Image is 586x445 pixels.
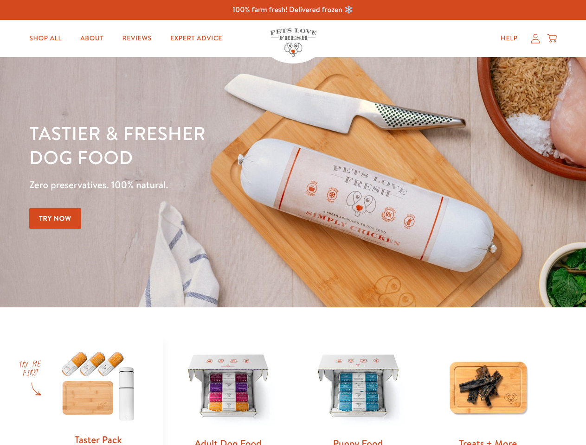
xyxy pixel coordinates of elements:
a: Try Now [29,208,81,229]
a: Expert Advice [163,29,230,48]
a: Shop All [22,29,69,48]
a: Reviews [115,29,159,48]
img: Pets Love Fresh [270,28,316,57]
a: Help [493,29,525,48]
h1: Tastier & fresher dog food [29,121,381,169]
a: About [73,29,111,48]
p: Zero preservatives. 100% natural. [29,177,381,193]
